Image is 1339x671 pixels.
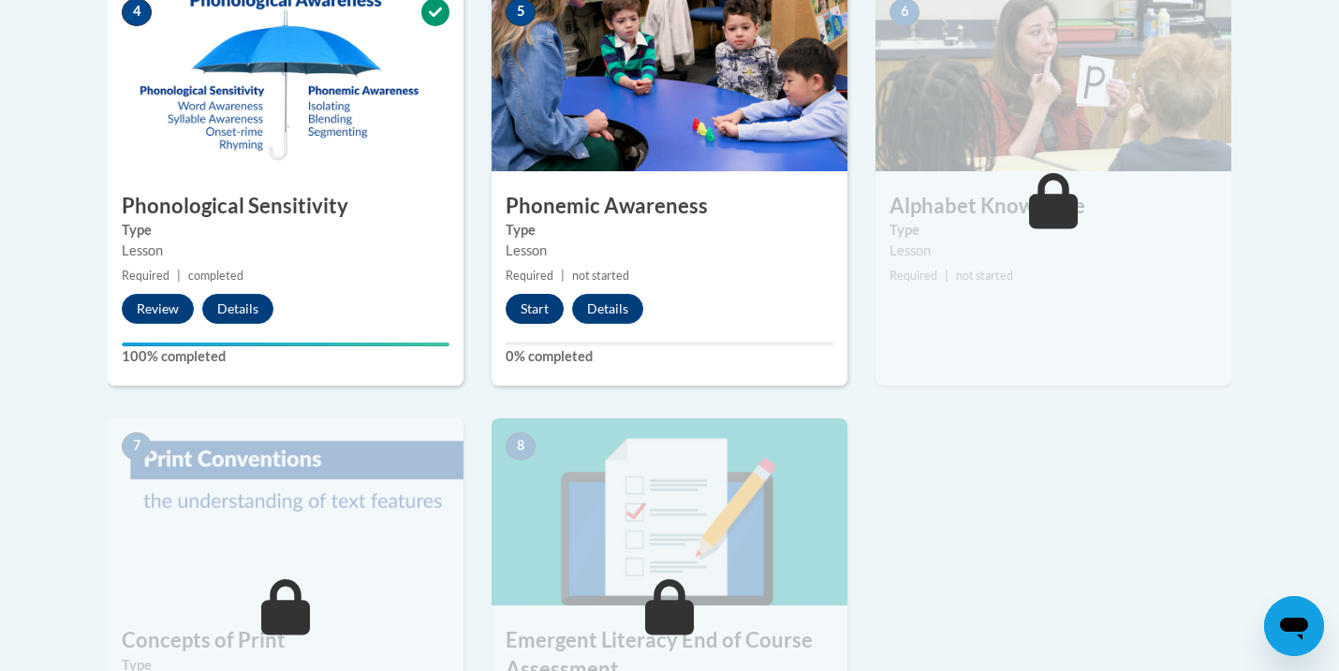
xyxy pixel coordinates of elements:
span: Required [506,269,553,283]
div: Lesson [122,241,449,261]
label: Type [122,220,449,241]
span: | [177,269,181,283]
span: | [945,269,949,283]
span: Required [122,269,169,283]
button: Details [202,294,273,324]
label: Type [890,220,1217,241]
img: Course Image [492,418,847,605]
img: Course Image [108,418,463,605]
span: 8 [506,432,536,460]
div: Lesson [890,241,1217,261]
label: 0% completed [506,346,833,367]
button: Review [122,294,194,324]
button: Details [572,294,643,324]
span: Required [890,269,937,283]
h3: Alphabet Knowledge [875,192,1231,221]
label: Type [506,220,833,241]
h3: Concepts of Print [108,626,463,655]
span: completed [188,269,243,283]
span: not started [956,269,1013,283]
div: Your progress [122,343,449,346]
span: 7 [122,432,152,460]
span: | [561,269,565,283]
h3: Phonemic Awareness [492,192,847,221]
h3: Phonological Sensitivity [108,192,463,221]
button: Start [506,294,564,324]
iframe: Button to launch messaging window, conversation in progress [1264,596,1324,656]
div: Lesson [506,241,833,261]
label: 100% completed [122,346,449,367]
span: not started [572,269,629,283]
